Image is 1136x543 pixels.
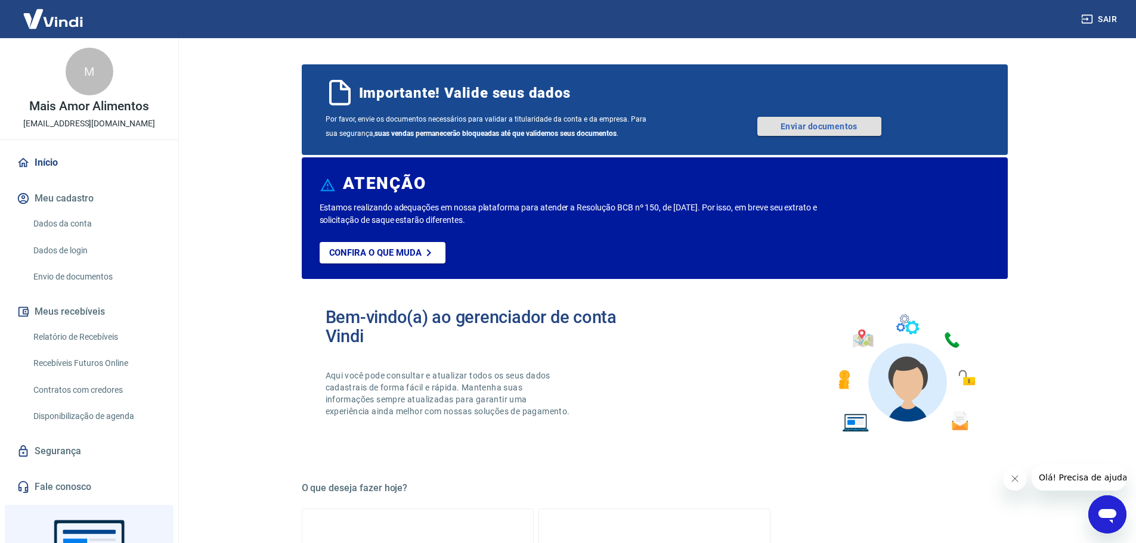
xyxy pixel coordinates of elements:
span: Olá! Precisa de ajuda? [7,8,100,18]
h6: ATENÇÃO [343,178,426,190]
span: Importante! Valide seus dados [359,83,571,103]
iframe: Botão para abrir a janela de mensagens [1088,495,1126,533]
a: Dados de login [29,238,164,263]
a: Envio de documentos [29,265,164,289]
h5: O que deseja fazer hoje? [302,482,1008,494]
a: Contratos com credores [29,378,164,402]
p: Mais Amor Alimentos [29,100,148,113]
button: Sair [1079,8,1122,30]
button: Meus recebíveis [14,299,164,325]
a: Dados da conta [29,212,164,236]
a: Fale conosco [14,474,164,500]
iframe: Mensagem da empresa [1032,464,1126,491]
a: Enviar documentos [757,117,881,136]
h2: Bem-vindo(a) ao gerenciador de conta Vindi [326,308,655,346]
a: Início [14,150,164,176]
div: M [66,48,113,95]
span: Por favor, envie os documentos necessários para validar a titularidade da conta e da empresa. Par... [326,112,655,141]
a: Recebíveis Futuros Online [29,351,164,376]
img: Vindi [14,1,92,37]
p: Confira o que muda [329,247,422,258]
p: [EMAIL_ADDRESS][DOMAIN_NAME] [23,117,155,130]
p: Estamos realizando adequações em nossa plataforma para atender a Resolução BCB nº 150, de [DATE].... [320,201,856,226]
iframe: Fechar mensagem [1003,467,1027,491]
p: Aqui você pode consultar e atualizar todos os seus dados cadastrais de forma fácil e rápida. Mant... [326,370,572,417]
a: Segurança [14,438,164,464]
b: suas vendas permanecerão bloqueadas até que validemos seus documentos [374,129,617,138]
a: Disponibilização de agenda [29,404,164,429]
a: Relatório de Recebíveis [29,325,164,349]
button: Meu cadastro [14,185,164,212]
a: Confira o que muda [320,242,445,263]
img: Imagem de um avatar masculino com diversos icones exemplificando as funcionalidades do gerenciado... [828,308,984,439]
